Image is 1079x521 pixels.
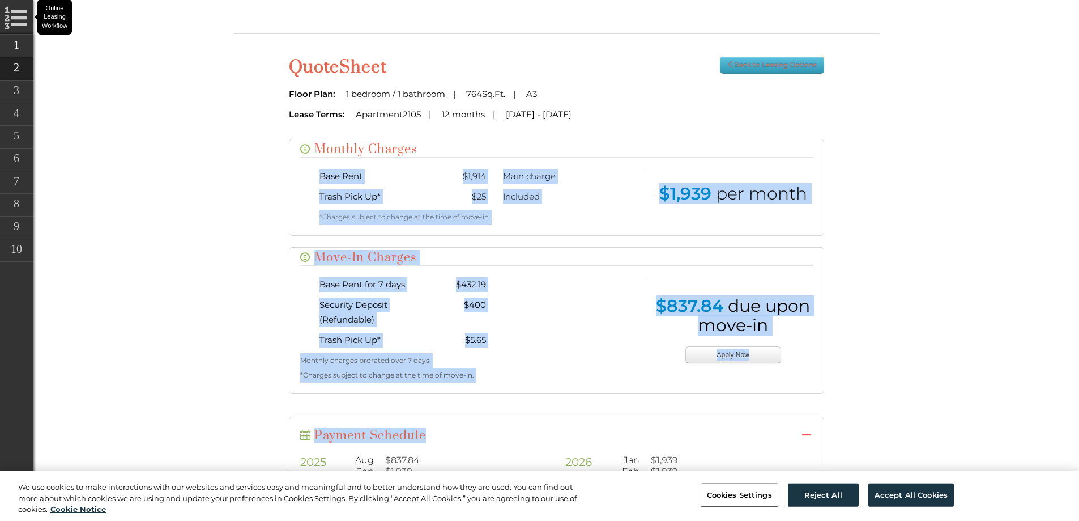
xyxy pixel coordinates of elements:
[698,295,810,336] span: due upon move-in
[442,333,494,348] div: $5.65
[385,455,420,466] dd: $837.84
[494,169,625,184] div: Main charge
[311,169,442,184] div: Base Rent
[300,142,813,158] h4: Monthly Charges
[716,183,807,204] span: per month
[385,466,420,477] dd: $1,939
[442,298,494,312] div: $400
[659,183,711,204] span: $1,939
[442,277,494,292] div: $432.19
[18,482,594,515] div: We use cookies to make interactions with our websites and services easy and meaningful and to bet...
[289,88,335,99] span: Floor Plan:
[407,455,458,473] label: Send to
[466,88,505,99] span: 764
[868,483,954,507] button: Accept All Cookies
[788,483,859,507] button: Reject All
[656,295,723,316] span: $837.84
[442,169,494,184] div: $1,914
[506,109,572,120] span: [DATE] - [DATE]
[526,88,537,99] span: A3
[700,404,707,415] button: ×
[311,333,442,348] div: Trash Pick Up
[340,455,374,466] dt: Aug
[300,455,326,469] p: 2025
[319,210,617,225] p: *Charges subject to change at the time of move-in.
[300,428,813,443] h4: Payment Schedule
[289,57,339,78] span: Quote
[346,88,445,99] span: 1 bedroom / 1 bathroom
[289,57,387,78] span: Sheet
[407,408,448,427] span: Email
[685,346,781,363] button: Apply Now
[720,57,824,74] a: Back to Leasing Options
[300,353,636,368] p: Monthly charges prorated over 7 days.
[701,483,778,507] button: Cookies Settings
[356,109,421,120] span: Apartment2105
[50,505,106,514] a: More information about your privacy
[442,189,494,204] div: $25
[340,466,374,477] dt: Sep
[300,368,636,383] p: *Charges subject to change at the time of move-in.
[482,88,505,99] span: Sq.Ft.
[300,250,813,266] h4: Move-In Charges
[311,298,442,327] div: Security Deposit (Refundable)
[494,189,625,204] div: Included
[442,109,485,120] span: 12 months
[289,109,345,120] span: Lease Terms:
[311,189,442,204] div: Trash Pick Up
[407,408,707,427] h2: Quote Sheet
[311,277,442,292] div: Base Rent for 7 days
